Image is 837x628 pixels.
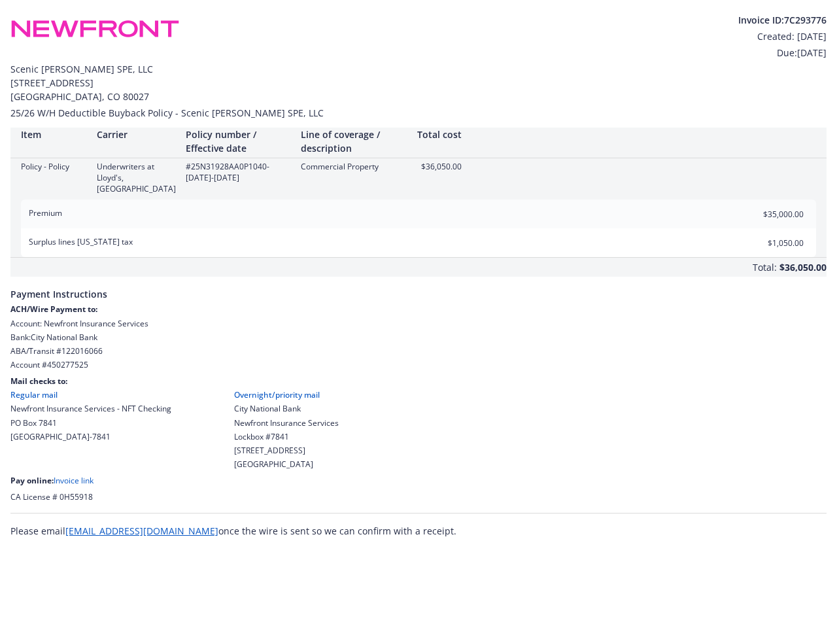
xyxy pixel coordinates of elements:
[10,524,827,538] div: Please email once the wire is sent so we can confirm with a receipt.
[97,161,175,194] div: Underwriters at Lloyd's, [GEOGRAPHIC_DATA]
[234,431,339,442] div: Lockbox #7841
[10,475,54,486] span: Pay online:
[10,106,827,120] div: 25/26 W/H Deductible Buyback Policy - Scenic [PERSON_NAME] SPE, LLC
[186,128,290,155] div: Policy number / Effective date
[234,389,339,400] div: Overnight/priority mail
[10,277,827,304] span: Payment Instructions
[29,236,133,247] span: Surplus lines [US_STATE] tax
[54,475,94,486] a: Invoice link
[10,345,827,357] div: ABA/Transit # 122016066
[10,431,171,442] div: [GEOGRAPHIC_DATA]-7841
[10,62,827,103] span: Scenic [PERSON_NAME] SPE, LLC [STREET_ADDRESS] [GEOGRAPHIC_DATA] , CO 80027
[234,403,339,414] div: City National Bank
[10,304,827,315] div: ACH/Wire Payment to:
[726,204,811,224] input: 0.00
[779,258,827,277] div: $36,050.00
[21,128,86,141] div: Item
[186,161,290,183] div: #25N31928AA0P1040 - [DATE]-[DATE]
[29,207,62,218] span: Premium
[234,445,339,456] div: [STREET_ADDRESS]
[416,161,462,172] div: $36,050.00
[10,491,827,502] div: CA License # 0H55918
[10,375,827,387] div: Mail checks to:
[21,161,86,172] div: Policy - Policy
[10,332,827,343] div: Bank: City National Bank
[234,459,339,470] div: [GEOGRAPHIC_DATA]
[234,417,339,428] div: Newfront Insurance Services
[416,128,462,141] div: Total cost
[301,161,405,172] div: Commercial Property
[10,389,171,400] div: Regular mail
[738,46,827,60] div: Due: [DATE]
[97,128,175,141] div: Carrier
[738,29,827,43] div: Created: [DATE]
[10,403,171,414] div: Newfront Insurance Services - NFT Checking
[65,525,218,537] a: [EMAIL_ADDRESS][DOMAIN_NAME]
[738,13,827,27] div: Invoice ID: 7C293776
[10,417,171,428] div: PO Box 7841
[301,128,405,155] div: Line of coverage / description
[753,260,777,277] div: Total:
[10,318,827,329] div: Account: Newfront Insurance Services
[10,359,827,370] div: Account # 450277525
[726,233,811,253] input: 0.00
